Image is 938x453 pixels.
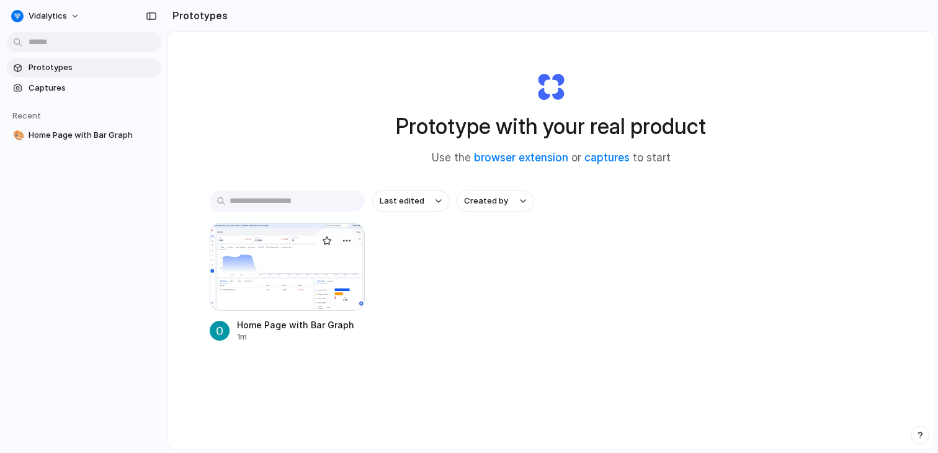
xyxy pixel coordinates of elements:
[380,195,424,207] span: Last edited
[29,10,67,22] span: Vidalytics
[210,223,365,343] a: Home Page with Bar GraphHome Page with Bar Graph1m
[167,8,228,23] h2: Prototypes
[584,151,630,164] a: captures
[396,110,706,143] h1: Prototype with your real product
[6,79,161,97] a: Captures
[11,129,24,141] button: 🎨
[464,195,508,207] span: Created by
[474,151,568,164] a: browser extension
[29,82,156,94] span: Captures
[13,128,22,143] div: 🎨
[12,110,41,120] span: Recent
[6,6,86,26] button: Vidalytics
[29,61,156,74] span: Prototypes
[237,318,354,331] div: Home Page with Bar Graph
[372,191,449,212] button: Last edited
[6,126,161,145] a: 🎨Home Page with Bar Graph
[29,129,156,141] span: Home Page with Bar Graph
[6,58,161,77] a: Prototypes
[457,191,534,212] button: Created by
[432,150,671,166] span: Use the or to start
[237,331,354,343] div: 1m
